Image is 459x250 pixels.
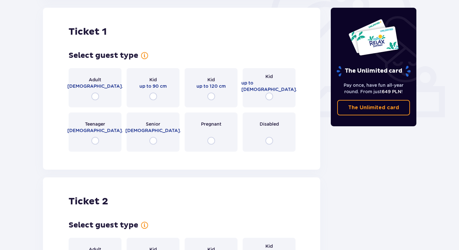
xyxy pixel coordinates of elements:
p: Pay once, have fun all-year round. From just ! [337,82,410,95]
span: [DEMOGRAPHIC_DATA]. [125,127,181,134]
span: up to [DEMOGRAPHIC_DATA]. [241,80,297,93]
h3: Select guest type [69,220,138,230]
span: Disabled [260,121,279,127]
span: [DEMOGRAPHIC_DATA]. [67,127,123,134]
h2: Ticket 1 [69,26,107,38]
span: Kid [149,76,157,83]
span: Kid [207,76,215,83]
span: 649 PLN [382,89,401,94]
p: The Unlimited card [336,66,411,77]
img: Two entry cards to Suntago with the word 'UNLIMITED RELAX', featuring a white background with tro... [348,19,399,56]
h2: Ticket 2 [69,195,108,208]
span: Kid [265,73,273,80]
span: Adult [89,76,101,83]
span: Pregnant [201,121,221,127]
p: The Unlimited card [348,104,399,111]
span: up to 90 cm [139,83,167,89]
span: Senior [146,121,160,127]
span: [DEMOGRAPHIC_DATA]. [67,83,123,89]
h3: Select guest type [69,51,138,60]
span: Kid [265,243,273,249]
a: The Unlimited card [337,100,410,115]
span: Teenager [85,121,105,127]
span: up to 120 cm [196,83,226,89]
